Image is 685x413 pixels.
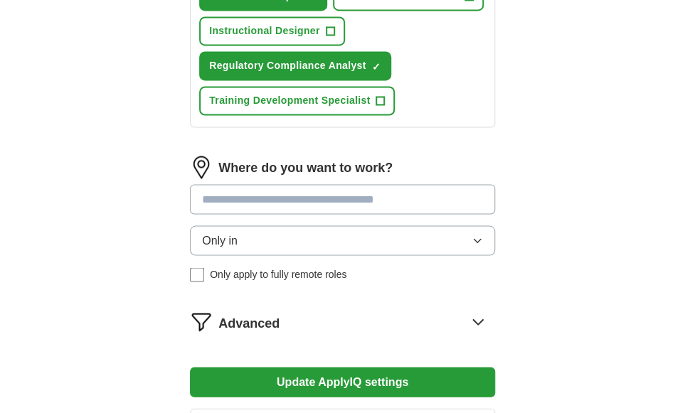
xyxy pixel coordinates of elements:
span: Regulatory Compliance Analyst [209,58,366,73]
button: Regulatory Compliance Analyst✓ [199,51,391,80]
span: Only in [202,232,238,249]
span: Training Development Specialist [209,93,370,108]
button: Update ApplyIQ settings [190,367,495,397]
button: Instructional Designer [199,16,345,45]
button: Only in [190,225,495,255]
input: Only apply to fully remote roles [190,267,204,281]
button: Training Development Specialist [199,86,395,115]
span: Advanced [218,313,280,333]
span: ✓ [372,61,381,73]
img: filter [190,310,213,333]
img: location.png [190,156,213,178]
label: Where do you want to work? [218,158,393,177]
span: Only apply to fully remote roles [210,267,346,281]
span: Instructional Designer [209,23,320,38]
